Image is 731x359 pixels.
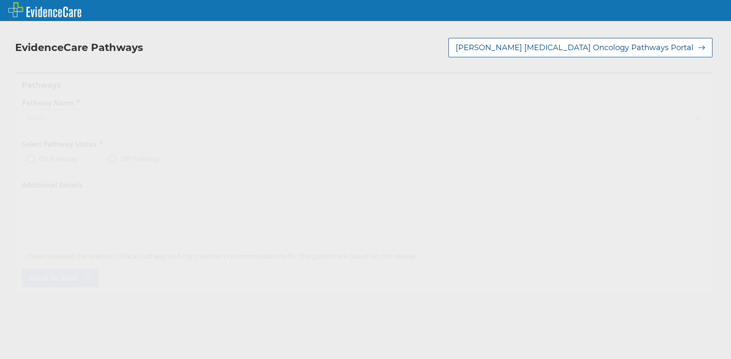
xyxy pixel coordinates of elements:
[22,269,99,287] button: Send to EHR
[22,80,706,90] h2: Pathways
[27,113,51,122] div: Select...
[448,38,712,57] button: [PERSON_NAME] [MEDICAL_DATA] Oncology Pathways Portal
[27,155,77,163] label: On Pathway
[22,139,360,149] h2: Select Pathway Status
[456,43,694,53] span: [PERSON_NAME] [MEDICAL_DATA] Oncology Pathways Portal
[29,273,77,283] span: Send to EHR
[26,252,416,261] span: I have reviewed the selected clinical pathway and my treatment recommendations for this patient a...
[108,155,159,163] label: Off Pathway
[22,180,706,190] label: Additional Details
[8,2,81,17] img: EvidenceCare
[15,41,143,54] h2: EvidenceCare Pathways
[22,98,706,107] label: Pathway Name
